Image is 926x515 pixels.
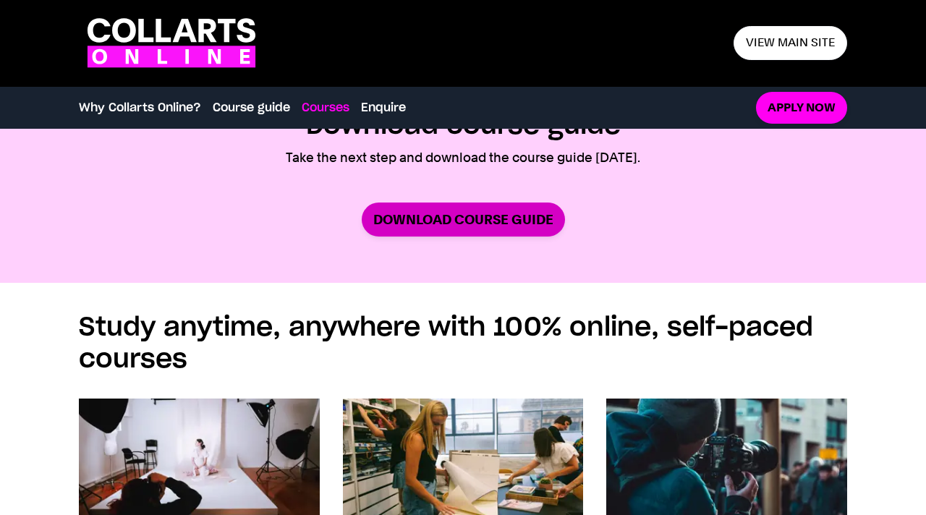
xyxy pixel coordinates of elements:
a: Enquire [361,99,406,116]
p: Take the next step and download the course guide [DATE]. [286,148,640,168]
h2: Study anytime, anywhere with 100% online, self-paced courses [79,312,847,375]
a: Course guide [213,99,290,116]
a: Why Collarts Online? [79,99,201,116]
a: Courses [302,99,349,116]
a: Apply now [756,92,847,124]
a: View main site [734,26,847,60]
a: Download Course Guide [362,203,565,237]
